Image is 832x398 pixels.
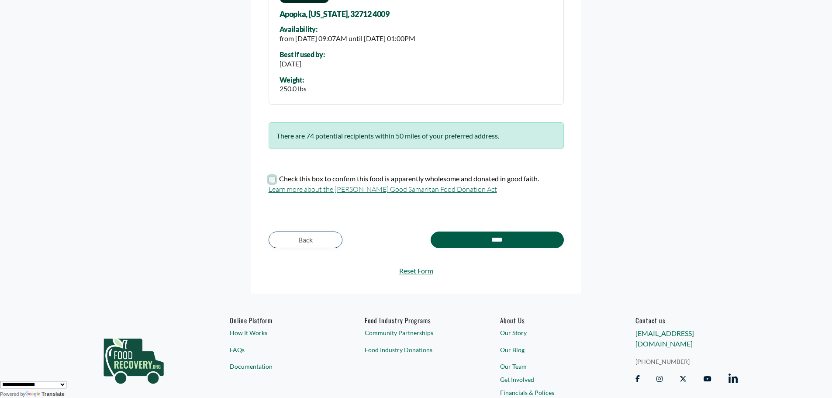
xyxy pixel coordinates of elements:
[280,59,325,69] div: [DATE]
[280,33,415,44] div: from [DATE] 09:07AM until [DATE] 01:00PM
[500,362,602,371] a: Our Team
[365,328,467,337] a: Community Partnerships
[500,328,602,337] a: Our Story
[500,316,602,324] a: About Us
[269,266,564,276] a: Reset Form
[500,345,602,354] a: Our Blog
[280,76,307,84] div: Weight:
[230,362,332,371] a: Documentation
[500,375,602,384] a: Get Involved
[269,122,564,149] div: There are 74 potential recipients within 50 miles of your preferred address.
[280,51,325,59] div: Best if used by:
[280,83,307,94] div: 250.0 lbs
[365,345,467,354] a: Food Industry Donations
[280,25,415,33] div: Availability:
[635,316,738,324] h6: Contact us
[365,316,467,324] h6: Food Industry Programs
[25,391,65,397] a: Translate
[230,316,332,324] h6: Online Platform
[269,185,497,194] a: Learn more about the [PERSON_NAME] Good Samaritan Food Donation Act
[635,329,694,348] a: [EMAIL_ADDRESS][DOMAIN_NAME]
[25,391,41,398] img: Google Translate
[269,232,342,248] a: Back
[280,10,390,19] span: Apopka, [US_STATE], 32712 4009
[230,345,332,354] a: FAQs
[230,328,332,337] a: How It Works
[279,173,539,184] label: Check this box to confirm this food is apparently wholesome and donated in good faith.
[635,357,738,366] a: [PHONE_NUMBER]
